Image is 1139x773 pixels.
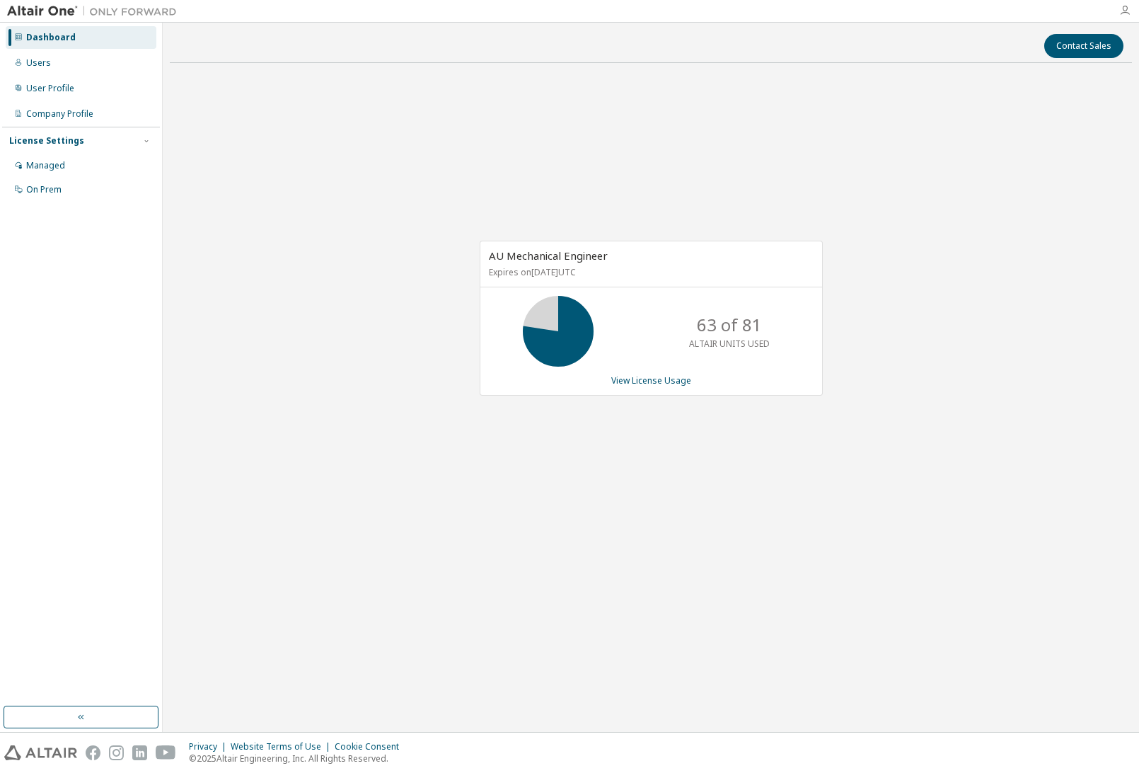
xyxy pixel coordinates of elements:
div: User Profile [26,83,74,94]
p: © 2025 Altair Engineering, Inc. All Rights Reserved. [189,752,407,765]
img: facebook.svg [86,745,100,760]
div: Users [26,57,51,69]
div: On Prem [26,184,62,195]
div: Privacy [189,741,231,752]
button: Contact Sales [1044,34,1123,58]
div: Dashboard [26,32,76,43]
span: AU Mechanical Engineer [489,248,608,263]
p: Expires on [DATE] UTC [489,266,810,278]
img: linkedin.svg [132,745,147,760]
div: Website Terms of Use [231,741,335,752]
img: altair_logo.svg [4,745,77,760]
p: ALTAIR UNITS USED [689,338,770,350]
img: youtube.svg [156,745,176,760]
a: View License Usage [611,374,691,386]
div: Managed [26,160,65,171]
div: Company Profile [26,108,93,120]
p: 63 of 81 [697,313,762,337]
img: Altair One [7,4,184,18]
div: License Settings [9,135,84,147]
div: Cookie Consent [335,741,407,752]
img: instagram.svg [109,745,124,760]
